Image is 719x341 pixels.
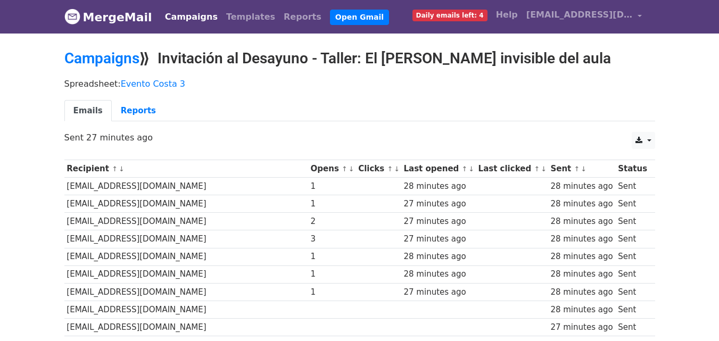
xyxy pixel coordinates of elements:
th: Opens [308,160,356,178]
a: ↑ [112,165,118,173]
div: 27 minutes ago [404,198,473,210]
span: [EMAIL_ADDRESS][DOMAIN_NAME] [526,9,633,21]
td: Sent [615,301,649,318]
div: 28 minutes ago [550,268,613,280]
a: Daily emails left: 4 [408,4,492,26]
p: Sent 27 minutes ago [64,132,655,143]
td: Sent [615,230,649,248]
a: Templates [222,6,279,28]
td: [EMAIL_ADDRESS][DOMAIN_NAME] [64,318,308,336]
a: Evento Costa 3 [121,79,185,89]
a: ↑ [342,165,348,173]
a: ↓ [468,165,474,173]
div: 28 minutes ago [550,180,613,193]
a: Help [492,4,522,26]
a: Reports [112,100,165,122]
a: MergeMail [64,6,152,28]
div: 28 minutes ago [550,198,613,210]
td: Sent [615,283,649,301]
p: Spreadsheet: [64,78,655,89]
div: 1 [311,180,353,193]
a: ↑ [574,165,580,173]
th: Last clicked [476,160,548,178]
a: ↓ [349,165,354,173]
a: Open Gmail [330,10,389,25]
div: 27 minutes ago [404,286,473,298]
div: 2 [311,215,353,228]
img: MergeMail logo [64,9,80,24]
td: [EMAIL_ADDRESS][DOMAIN_NAME] [64,248,308,265]
td: [EMAIL_ADDRESS][DOMAIN_NAME] [64,301,308,318]
div: 27 minutes ago [550,321,613,334]
a: ↓ [394,165,400,173]
span: Daily emails left: 4 [412,10,487,21]
a: ↑ [462,165,468,173]
a: Emails [64,100,112,122]
th: Clicks [356,160,401,178]
div: 28 minutes ago [404,180,473,193]
div: 1 [311,198,353,210]
td: [EMAIL_ADDRESS][DOMAIN_NAME] [64,283,308,301]
div: 27 minutes ago [404,215,473,228]
a: ↑ [534,165,540,173]
div: 1 [311,251,353,263]
a: [EMAIL_ADDRESS][DOMAIN_NAME] [522,4,647,29]
td: [EMAIL_ADDRESS][DOMAIN_NAME] [64,265,308,283]
th: Recipient [64,160,308,178]
a: ↓ [541,165,547,173]
a: Reports [279,6,326,28]
th: Last opened [401,160,476,178]
td: Sent [615,195,649,213]
a: ↓ [581,165,586,173]
div: 28 minutes ago [404,251,473,263]
td: Sent [615,213,649,230]
a: ↓ [119,165,125,173]
div: 28 minutes ago [550,304,613,316]
div: 28 minutes ago [550,286,613,298]
div: 28 minutes ago [550,215,613,228]
a: Campaigns [161,6,222,28]
h2: ⟫ Invitación al Desayuno - Taller: El [PERSON_NAME] invisible del aula [64,49,655,68]
td: [EMAIL_ADDRESS][DOMAIN_NAME] [64,195,308,213]
td: Sent [615,178,649,195]
a: Campaigns [64,49,139,67]
td: [EMAIL_ADDRESS][DOMAIN_NAME] [64,230,308,248]
div: 28 minutes ago [550,251,613,263]
th: Status [615,160,649,178]
div: 28 minutes ago [404,268,473,280]
div: 28 minutes ago [550,233,613,245]
div: 27 minutes ago [404,233,473,245]
td: [EMAIL_ADDRESS][DOMAIN_NAME] [64,178,308,195]
td: Sent [615,265,649,283]
td: Sent [615,318,649,336]
div: 3 [311,233,353,245]
div: 1 [311,268,353,280]
td: Sent [615,248,649,265]
a: ↑ [387,165,393,173]
td: [EMAIL_ADDRESS][DOMAIN_NAME] [64,213,308,230]
th: Sent [548,160,616,178]
div: 1 [311,286,353,298]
